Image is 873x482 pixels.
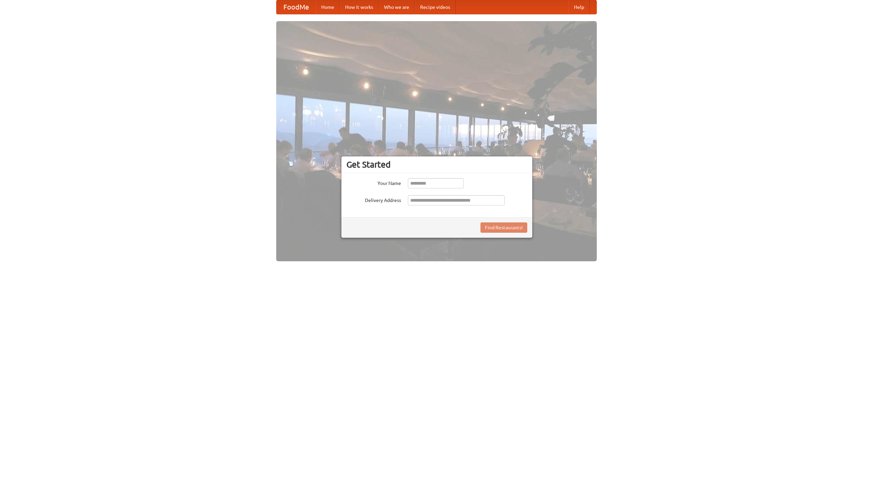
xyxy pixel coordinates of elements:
a: Recipe videos [415,0,456,14]
label: Your Name [346,178,401,187]
a: How it works [340,0,379,14]
label: Delivery Address [346,195,401,204]
a: Help [568,0,590,14]
h3: Get Started [346,159,527,170]
a: Home [316,0,340,14]
a: FoodMe [277,0,316,14]
button: Find Restaurants! [480,222,527,233]
a: Who we are [379,0,415,14]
